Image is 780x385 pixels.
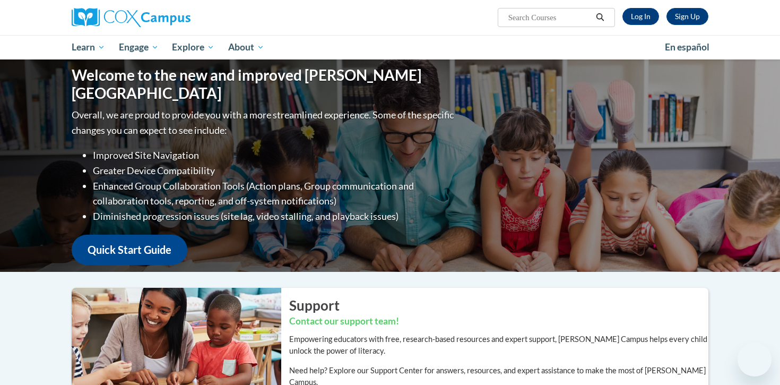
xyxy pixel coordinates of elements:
a: Engage [112,35,166,59]
a: About [221,35,271,59]
input: Search Courses [507,11,592,24]
div: Main menu [56,35,724,59]
a: Register [666,8,708,25]
span: About [228,41,264,54]
a: Log In [622,8,659,25]
h2: Support [289,296,708,315]
span: Engage [119,41,159,54]
span: Learn [72,41,105,54]
li: Enhanced Group Collaboration Tools (Action plans, Group communication and collaboration tools, re... [93,178,456,209]
a: Learn [65,35,112,59]
a: Cox Campus [72,8,273,27]
a: En español [658,36,716,58]
iframe: Button to launch messaging window [738,343,772,377]
p: Empowering educators with free, research-based resources and expert support, [PERSON_NAME] Campus... [289,333,708,357]
a: Explore [165,35,221,59]
li: Greater Device Compatibility [93,163,456,178]
button: Search [592,11,608,24]
span: Explore [172,41,214,54]
p: Overall, we are proud to provide you with a more streamlined experience. Some of the specific cha... [72,107,456,138]
h1: Welcome to the new and improved [PERSON_NAME][GEOGRAPHIC_DATA] [72,66,456,102]
li: Improved Site Navigation [93,148,456,163]
li: Diminished progression issues (site lag, video stalling, and playback issues) [93,209,456,224]
span: En español [665,41,709,53]
img: Cox Campus [72,8,190,27]
h3: Contact our support team! [289,315,708,328]
a: Quick Start Guide [72,235,187,265]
